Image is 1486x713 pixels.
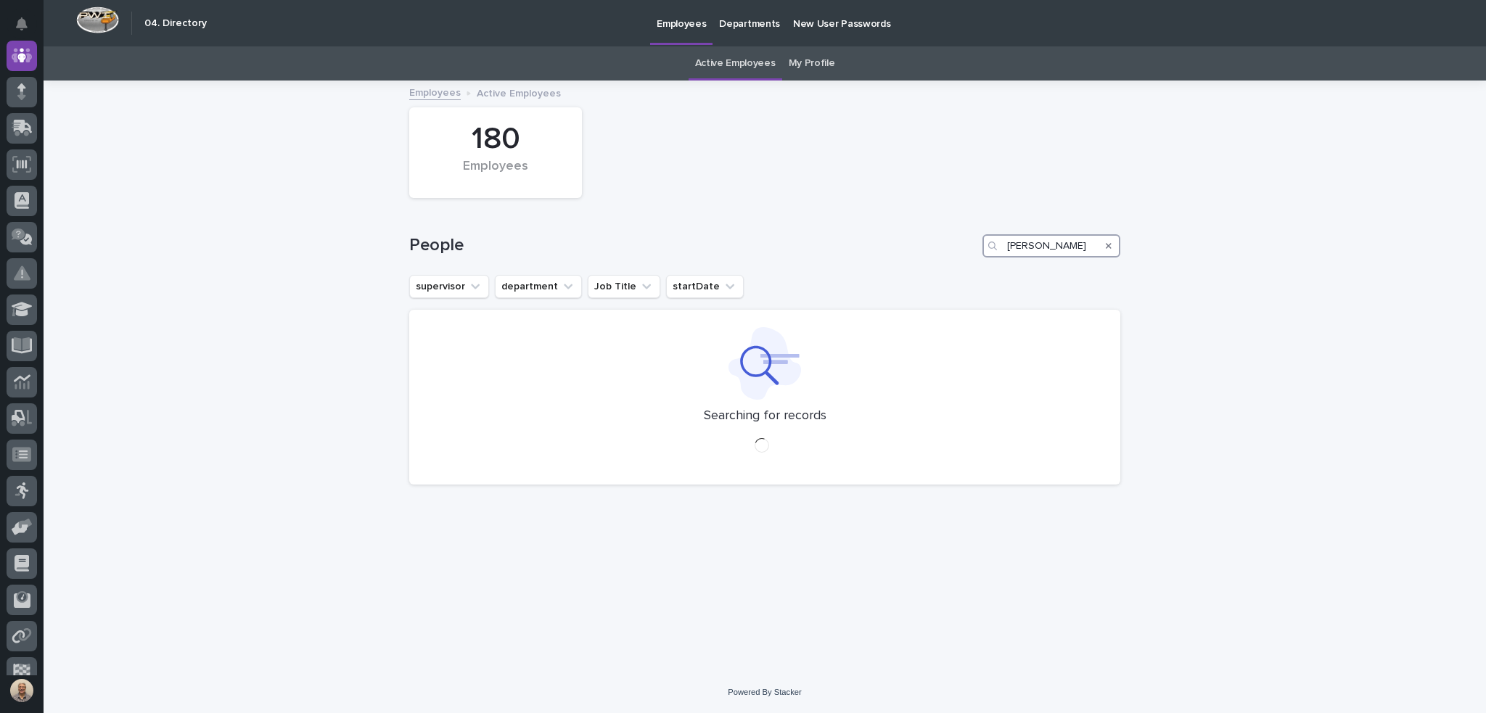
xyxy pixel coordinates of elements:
[704,408,826,424] p: Searching for records
[434,159,557,189] div: Employees
[409,235,977,256] h1: People
[7,675,37,706] button: users-avatar
[588,275,660,298] button: Job Title
[789,46,835,81] a: My Profile
[7,9,37,39] button: Notifications
[477,84,561,100] p: Active Employees
[434,121,557,157] div: 180
[409,275,489,298] button: supervisor
[76,7,119,33] img: Workspace Logo
[695,46,776,81] a: Active Employees
[728,688,801,696] a: Powered By Stacker
[982,234,1120,257] input: Search
[666,275,744,298] button: startDate
[18,17,37,41] div: Notifications
[409,83,461,100] a: Employees
[495,275,582,298] button: department
[144,17,207,30] h2: 04. Directory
